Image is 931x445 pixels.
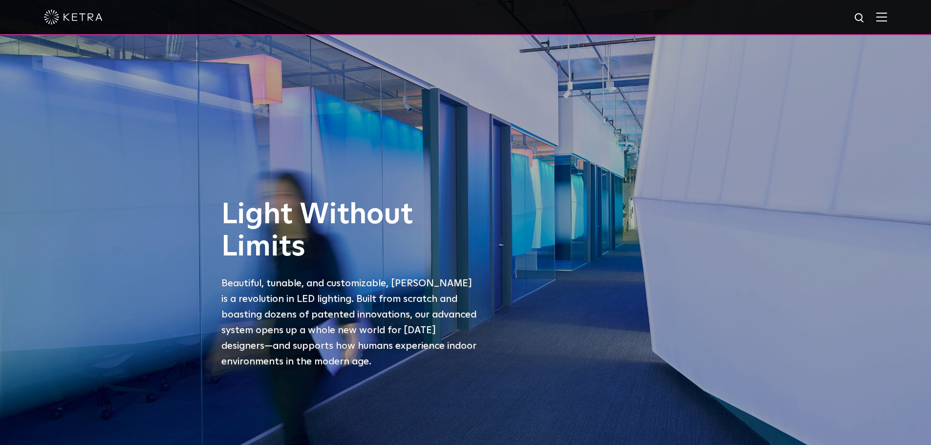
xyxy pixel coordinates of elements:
[221,275,480,369] p: Beautiful, tunable, and customizable, [PERSON_NAME] is a revolution in LED lighting. Built from s...
[854,12,866,24] img: search icon
[221,341,476,366] span: —and supports how humans experience indoor environments in the modern age.
[44,10,103,24] img: ketra-logo-2019-white
[221,199,480,263] h1: Light Without Limits
[876,12,887,21] img: Hamburger%20Nav.svg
